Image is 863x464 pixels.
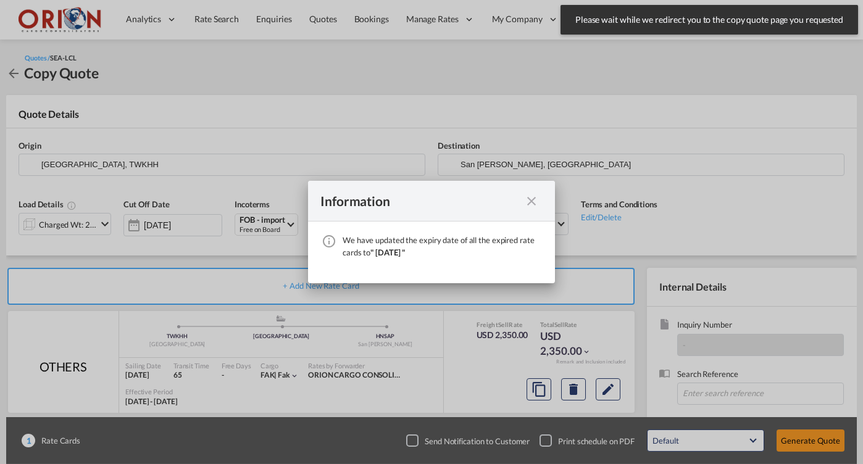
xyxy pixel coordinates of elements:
[572,14,847,26] span: Please wait while we redirect you to the copy quote page you requested
[308,181,555,283] md-dialog: We have ...
[343,234,543,259] div: We have updated the expiry date of all the expired rate cards to
[322,234,336,249] md-icon: icon-information-outline
[370,247,405,257] span: " [DATE] "
[524,194,539,209] md-icon: icon-close fg-AAA8AD cursor
[320,193,520,209] div: Information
